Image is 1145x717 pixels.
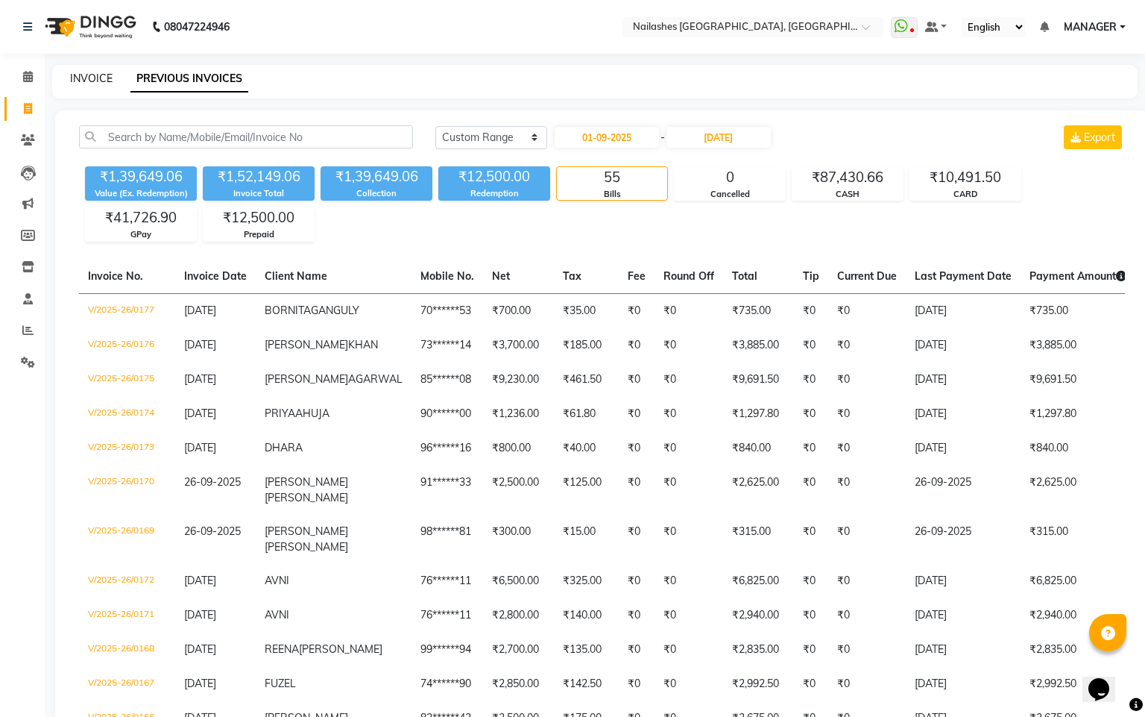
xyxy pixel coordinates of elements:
[554,633,619,667] td: ₹135.00
[619,328,654,363] td: ₹0
[794,633,828,667] td: ₹0
[723,667,794,701] td: ₹2,992.50
[628,269,646,283] span: Fee
[654,363,723,397] td: ₹0
[184,372,216,386] span: [DATE]
[723,397,794,431] td: ₹1,297.80
[794,363,828,397] td: ₹0
[619,397,654,431] td: ₹0
[828,293,906,328] td: ₹0
[619,363,654,397] td: ₹0
[794,466,828,515] td: ₹0
[1021,515,1135,564] td: ₹315.00
[723,466,794,515] td: ₹2,625.00
[906,515,1021,564] td: 26-09-2025
[906,466,1021,515] td: 26-09-2025
[794,293,828,328] td: ₹0
[792,167,903,188] div: ₹87,430.66
[794,515,828,564] td: ₹0
[265,441,303,454] span: DHARA
[828,598,906,633] td: ₹0
[1021,466,1135,515] td: ₹2,625.00
[906,363,1021,397] td: [DATE]
[794,598,828,633] td: ₹0
[654,328,723,363] td: ₹0
[85,166,197,187] div: ₹1,39,649.06
[654,466,723,515] td: ₹0
[348,372,403,386] span: AGARWAL
[79,667,175,701] td: V/2025-26/0167
[723,363,794,397] td: ₹9,691.50
[265,491,348,504] span: [PERSON_NAME]
[554,293,619,328] td: ₹35.00
[483,397,554,431] td: ₹1,236.00
[438,166,550,187] div: ₹12,500.00
[265,269,327,283] span: Client Name
[654,515,723,564] td: ₹0
[554,598,619,633] td: ₹140.00
[265,304,311,317] span: BORNITA
[184,269,247,283] span: Invoice Date
[1021,667,1135,701] td: ₹2,992.50
[1021,363,1135,397] td: ₹9,691.50
[837,269,897,283] span: Current Due
[85,187,197,200] div: Value (Ex. Redemption)
[794,397,828,431] td: ₹0
[1082,657,1130,702] iframe: chat widget
[420,269,474,283] span: Mobile No.
[79,328,175,363] td: V/2025-26/0176
[654,293,723,328] td: ₹0
[654,598,723,633] td: ₹0
[483,515,554,564] td: ₹300.00
[723,633,794,667] td: ₹2,835.00
[723,328,794,363] td: ₹3,885.00
[906,564,1021,598] td: [DATE]
[654,667,723,701] td: ₹0
[828,431,906,466] td: ₹0
[619,431,654,466] td: ₹0
[619,564,654,598] td: ₹0
[554,466,619,515] td: ₹125.00
[1029,269,1126,283] span: Payment Amount
[915,269,1012,283] span: Last Payment Date
[554,397,619,431] td: ₹61.80
[1064,125,1122,149] button: Export
[184,338,216,351] span: [DATE]
[906,397,1021,431] td: [DATE]
[732,269,757,283] span: Total
[828,633,906,667] td: ₹0
[910,167,1021,188] div: ₹10,491.50
[554,564,619,598] td: ₹325.00
[483,363,554,397] td: ₹9,230.00
[184,304,216,317] span: [DATE]
[794,328,828,363] td: ₹0
[203,166,315,187] div: ₹1,52,149.06
[803,269,819,283] span: Tip
[1021,293,1135,328] td: ₹735.00
[906,633,1021,667] td: [DATE]
[184,475,241,489] span: 26-09-2025
[828,466,906,515] td: ₹0
[265,677,296,690] span: FUZEL
[265,642,299,656] span: REENA
[619,293,654,328] td: ₹0
[828,515,906,564] td: ₹0
[79,598,175,633] td: V/2025-26/0171
[563,269,581,283] span: Tax
[265,540,348,554] span: [PERSON_NAME]
[910,188,1021,201] div: CARD
[906,328,1021,363] td: [DATE]
[906,598,1021,633] td: [DATE]
[204,228,314,241] div: Prepaid
[1021,328,1135,363] td: ₹3,885.00
[723,293,794,328] td: ₹735.00
[79,363,175,397] td: V/2025-26/0175
[654,564,723,598] td: ₹0
[828,397,906,431] td: ₹0
[86,207,196,228] div: ₹41,726.90
[295,407,329,420] span: AHUJA
[794,667,828,701] td: ₹0
[828,564,906,598] td: ₹0
[1084,131,1115,144] span: Export
[88,269,143,283] span: Invoice No.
